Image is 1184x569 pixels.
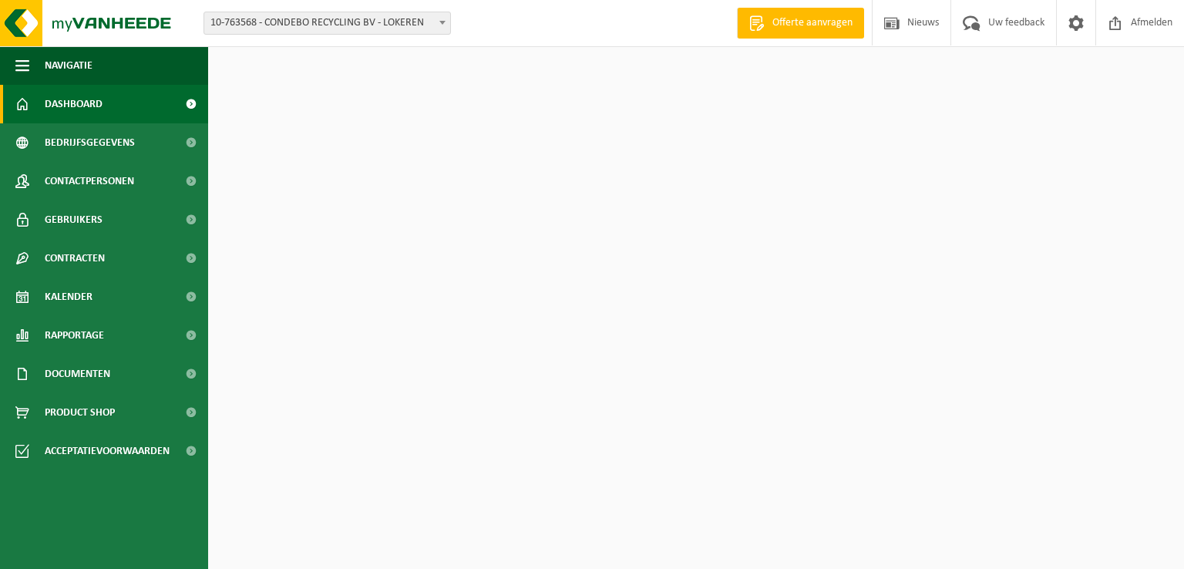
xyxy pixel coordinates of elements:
span: Navigatie [45,46,92,85]
span: Contracten [45,239,105,278]
span: Kalender [45,278,92,316]
a: Offerte aanvragen [737,8,864,39]
span: 10-763568 - CONDEBO RECYCLING BV - LOKEREN [203,12,451,35]
span: Bedrijfsgegevens [45,123,135,162]
span: Dashboard [45,85,103,123]
span: Documenten [45,355,110,393]
span: Contactpersonen [45,162,134,200]
span: Rapportage [45,316,104,355]
span: Offerte aanvragen [769,15,856,31]
span: 10-763568 - CONDEBO RECYCLING BV - LOKEREN [204,12,450,34]
span: Gebruikers [45,200,103,239]
span: Product Shop [45,393,115,432]
span: Acceptatievoorwaarden [45,432,170,470]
